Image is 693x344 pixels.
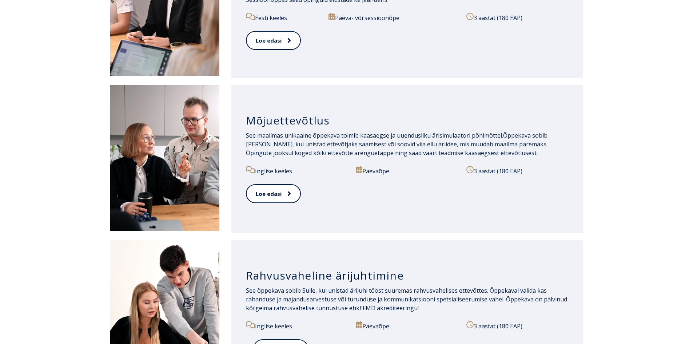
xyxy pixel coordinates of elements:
a: Loe edasi [246,184,301,203]
p: Päevaõpe [356,321,458,331]
h3: Mõjuettevõtlus [246,114,569,127]
p: 3 aastat (180 EAP) [466,13,568,22]
h3: Rahvusvaheline ärijuhtimine [246,269,569,282]
a: Loe edasi [246,31,301,50]
p: Päeva- või sessioonõpe [328,13,458,22]
span: See maailmas unikaalne õppekava toimib kaasaegse ja uuendusliku ärisimulaatori põhimõttel. [246,131,503,139]
a: EFMD akrediteeringu [359,304,418,312]
img: Mõjuettevõtlus [110,85,219,231]
p: Inglise keeles [246,166,348,175]
p: Eesti keeles [246,13,320,22]
p: Päevaõpe [356,166,458,175]
span: See õppekava sobib Sulle, kui unistad ärijuhi tööst suuremas rahvusvahelises ettevõttes. Õppekava... [246,286,567,312]
p: Inglise keeles [246,321,348,331]
p: 3 aastat (180 EAP) [466,321,568,331]
p: 3 aastat (180 EAP) [466,166,561,175]
span: Õppekava sobib [PERSON_NAME], kui unistad ettevõtjaks saamisest või soovid viia ellu äriidee, mis... [246,131,547,157]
